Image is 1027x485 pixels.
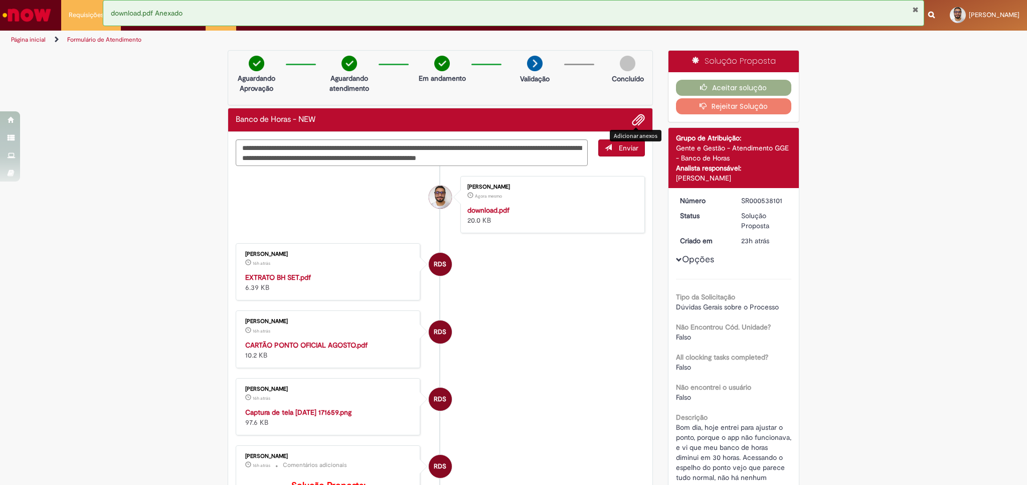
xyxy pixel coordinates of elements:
[467,205,634,225] div: 20.0 KB
[253,395,270,401] time: 28/08/2025 17:18:15
[676,143,792,163] div: Gente e Gestão - Atendimento GGE - Banco de Horas
[676,393,691,402] span: Falso
[429,388,452,411] div: Raquel De Souza
[676,333,691,342] span: Falso
[741,211,788,231] div: Solução Proposta
[527,56,543,71] img: arrow-next.png
[672,236,734,246] dt: Criado em
[434,252,446,276] span: RDS
[1,5,53,25] img: ServiceNow
[676,98,792,114] button: Rejeitar Solução
[676,163,792,173] div: Analista responsável:
[245,407,412,427] div: 97.6 KB
[341,56,357,71] img: check-circle-green.png
[475,193,502,199] time: 29/08/2025 09:32:29
[676,322,771,332] b: Não Encontrou Cód. Unidade?
[475,193,502,199] span: Agora mesmo
[245,453,412,459] div: [PERSON_NAME]
[253,395,270,401] span: 16h atrás
[668,51,799,72] div: Solução Proposta
[467,206,509,215] a: download.pdf
[253,328,270,334] time: 28/08/2025 17:18:23
[11,36,46,44] a: Página inicial
[67,36,141,44] a: Formulário de Atendimento
[325,73,374,93] p: Aguardando atendimento
[283,461,347,469] small: Comentários adicionais
[8,31,677,49] ul: Trilhas de página
[741,196,788,206] div: SR000538101
[429,186,452,209] div: Rafael Rodrigues Amaro Nunes
[434,320,446,344] span: RDS
[429,320,452,344] div: Raquel De Souza
[236,139,588,167] textarea: Digite sua mensagem aqui...
[741,236,788,246] div: 28/08/2025 10:25:10
[912,6,919,14] button: Fechar Notificação
[245,273,311,282] a: EXTRATO BH SET.pdf
[232,73,281,93] p: Aguardando Aprovação
[612,74,644,84] p: Concluído
[676,383,751,392] b: Não encontrei o usuário
[236,115,315,124] h2: Banco de Horas - NEW Histórico de tíquete
[253,260,270,266] span: 16h atrás
[676,133,792,143] div: Grupo de Atribuição:
[676,353,768,362] b: All clocking tasks completed?
[434,454,446,478] span: RDS
[245,408,352,417] a: Captura de tela [DATE] 171659.png
[429,253,452,276] div: Raquel De Souza
[610,130,661,141] div: Adicionar anexos
[467,184,634,190] div: [PERSON_NAME]
[245,341,368,350] a: CARTÃO PONTO OFICIAL AGOSTO.pdf
[245,251,412,257] div: [PERSON_NAME]
[245,318,412,325] div: [PERSON_NAME]
[245,386,412,392] div: [PERSON_NAME]
[676,80,792,96] button: Aceitar solução
[676,363,691,372] span: Falso
[69,10,104,20] span: Requisições
[520,74,550,84] p: Validação
[672,211,734,221] dt: Status
[632,113,645,126] button: Adicionar anexos
[672,196,734,206] dt: Número
[676,173,792,183] div: [PERSON_NAME]
[253,462,270,468] time: 28/08/2025 17:18:01
[245,340,412,360] div: 10.2 KB
[676,292,735,301] b: Tipo da Solicitação
[429,455,452,478] div: Raquel De Souza
[253,328,270,334] span: 16h atrás
[434,56,450,71] img: check-circle-green.png
[253,462,270,468] span: 16h atrás
[245,272,412,292] div: 6.39 KB
[619,143,638,152] span: Enviar
[598,139,645,156] button: Enviar
[676,302,779,311] span: Dúvidas Gerais sobre o Processo
[741,236,769,245] time: 28/08/2025 10:25:10
[620,56,635,71] img: img-circle-grey.png
[249,56,264,71] img: check-circle-green.png
[253,260,270,266] time: 28/08/2025 17:18:23
[434,387,446,411] span: RDS
[111,9,183,18] span: download.pdf Anexado
[676,413,708,422] b: Descrição
[419,73,466,83] p: Em andamento
[969,11,1019,19] span: [PERSON_NAME]
[741,236,769,245] span: 23h atrás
